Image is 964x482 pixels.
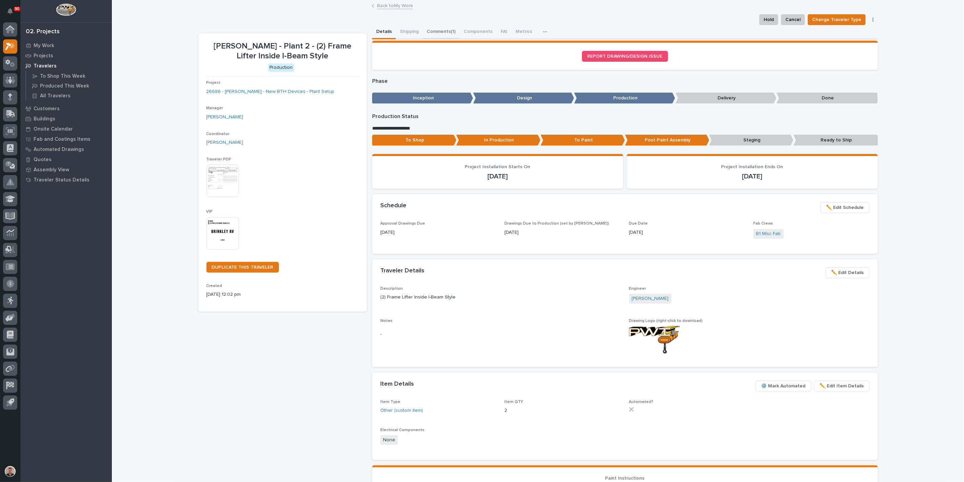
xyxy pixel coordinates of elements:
p: Inception [372,93,473,104]
a: Back toMy Work [377,1,413,9]
button: users-avatar [3,464,17,479]
span: Due Date [629,221,648,226]
p: Delivery [676,93,777,104]
span: VIP [206,210,213,214]
span: Fab Crews [754,221,774,226]
span: ✏️ Edit Schedule [826,204,864,212]
button: FAI [497,25,511,39]
span: Project [206,81,221,85]
p: Staging [709,135,794,146]
p: My Work [34,43,54,49]
span: Cancel [785,16,801,24]
p: Ready to Ship [794,135,878,146]
span: Coordinator [206,132,230,136]
button: Shipping [396,25,423,39]
span: Created [206,284,222,288]
p: 2 [505,407,621,414]
img: Workspace Logo [56,3,76,16]
p: [DATE] [380,229,497,236]
a: Produced This Week [26,81,112,91]
span: ✏️ Edit Item Details [820,382,864,390]
span: Paint Instructions [605,476,645,481]
a: Customers [20,103,112,114]
div: Production [268,63,294,72]
p: Production [574,93,675,104]
p: (2) Frame Lifter Inside I-Beam Style [380,294,621,301]
span: Change Traveler Type [812,16,861,24]
button: Hold [759,14,778,25]
button: Components [460,25,497,39]
p: Automated Drawings [34,147,84,153]
p: [DATE] [380,172,615,180]
a: DUPLICATE THIS TRAVELER [206,262,279,273]
span: ✏️ Edit Details [831,269,864,277]
span: Manager [206,106,223,110]
p: 90 [15,6,19,11]
span: Hold [764,16,774,24]
span: REPORT DRAWING/DESIGN ISSUE [587,54,663,59]
a: Fab and Coatings Items [20,134,112,144]
a: Traveler Status Details [20,175,112,185]
p: Traveler Status Details [34,177,89,183]
span: Item QTY [505,400,523,404]
a: All Travelers [26,91,112,100]
span: Project Installation Starts On [465,165,530,169]
p: Customers [34,106,60,112]
p: To Shop This Week [40,73,85,79]
p: [DATE] [629,229,745,236]
a: My Work [20,40,112,51]
p: To Shop [372,135,457,146]
p: Onsite Calendar [34,126,73,132]
span: Drawings Due to Production (set by [PERSON_NAME]) [505,221,609,226]
span: Traveler PDF [206,157,232,161]
a: B1 Misc Fab [756,230,781,237]
p: [DATE] [635,172,870,180]
a: [PERSON_NAME] [206,139,243,146]
span: Description [380,287,403,291]
span: Project Installation Ends On [721,165,783,169]
span: Electrical Components [380,428,424,432]
p: Phase [372,78,878,84]
span: Approval Drawings Due [380,221,425,226]
p: To Paint [541,135,625,146]
button: Comments (1) [423,25,460,39]
h2: Traveler Details [380,267,424,275]
img: u4iuTWFsSP0U3zkxlonUv3gxVC-9ma8-u6jeyDyi_FM [629,326,680,353]
p: Buildings [34,116,55,122]
a: Buildings [20,114,112,124]
button: Details [372,25,396,39]
button: Cancel [781,14,805,25]
a: Assembly View [20,165,112,175]
p: All Travelers [40,93,71,99]
span: Automated? [629,400,654,404]
a: Onsite Calendar [20,124,112,134]
p: Production Status [372,113,878,120]
p: Done [777,93,878,104]
a: Travelers [20,61,112,71]
a: [PERSON_NAME] [632,295,669,302]
p: Quotes [34,157,52,163]
a: Quotes [20,154,112,165]
p: Travelers [34,63,57,69]
a: Other (custom item) [380,407,423,414]
p: In Production [456,135,541,146]
p: Projects [34,53,53,59]
p: Post-Paint Assembly [625,135,709,146]
span: None [380,435,398,445]
span: ⚙️ Mark Automated [761,382,806,390]
p: - [380,331,621,338]
a: Projects [20,51,112,61]
a: To Shop This Week [26,71,112,81]
p: [DATE] 12:02 pm [206,291,359,298]
p: Fab and Coatings Items [34,136,91,142]
div: Notifications90 [8,8,17,19]
a: [PERSON_NAME] [206,114,243,121]
span: Engineer [629,287,646,291]
span: Notes [380,319,393,323]
button: ✏️ Edit Details [826,267,870,278]
button: ✏️ Edit Schedule [821,202,870,213]
button: Metrics [511,25,536,39]
a: REPORT DRAWING/DESIGN ISSUE [582,51,668,62]
div: 02. Projects [26,28,60,36]
p: [PERSON_NAME] - Plant 2 - (2) Frame Lifter Inside I-Beam Style [206,41,359,61]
